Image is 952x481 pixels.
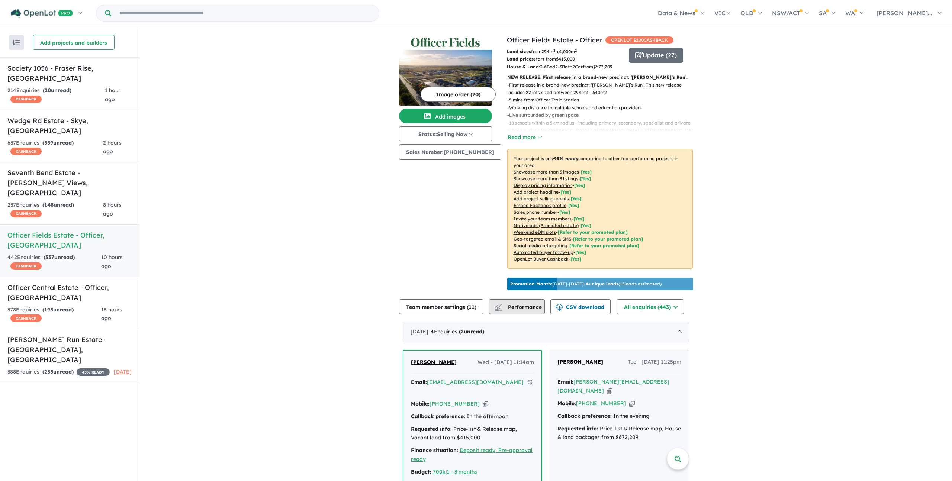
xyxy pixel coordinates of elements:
strong: Finance situation: [411,447,458,453]
u: Social media retargeting [514,243,567,248]
u: OpenLot Buyer Cashback [514,256,569,262]
strong: Requested info: [411,426,452,432]
div: 637 Enquir ies [7,139,103,156]
button: Copy [483,400,488,408]
div: 237 Enquir ies [7,201,103,219]
strong: ( unread) [44,254,75,261]
strong: ( unread) [459,328,484,335]
strong: Budget: [411,468,431,475]
b: Land sizes [507,49,531,54]
strong: ( unread) [42,368,74,375]
span: [ Yes ] [581,169,592,175]
u: Weekend eDM slots [514,229,556,235]
span: [Refer to your promoted plan] [573,236,643,242]
a: 1 - 3 months [447,468,477,475]
span: CASHBACK [10,96,42,103]
span: CASHBACK [10,262,42,270]
span: [ Yes ] [580,176,591,181]
a: [PHONE_NUMBER] [576,400,626,407]
u: Add project headline [514,189,559,195]
button: Status:Selling Now [399,126,492,141]
span: [ Yes ] [571,196,582,201]
a: [PERSON_NAME][EMAIL_ADDRESS][DOMAIN_NAME] [557,378,669,394]
span: 45 % READY [77,368,110,376]
p: from [507,48,623,55]
button: Update (27) [629,48,683,63]
button: Team member settings (11) [399,299,483,314]
span: - 4 Enquir ies [428,328,484,335]
span: [Yes] [580,223,591,228]
a: [PERSON_NAME] [557,358,603,367]
span: [PERSON_NAME]... [877,9,932,17]
span: to [555,49,577,54]
span: 2 [461,328,464,335]
span: 559 [44,139,53,146]
strong: Requested info: [557,425,598,432]
p: - Walking distance to multiple schools and education providers [507,104,699,112]
h5: Wedge Rd Estate - Skye , [GEOGRAPHIC_DATA] [7,116,132,136]
span: [Refer to your promoted plan] [569,243,639,248]
a: Officer Fields Estate - Officer LogoOfficer Fields Estate - Officer [399,35,492,106]
span: 2 hours ago [103,139,122,155]
button: Add projects and builders [33,35,115,50]
u: Display pricing information [514,183,572,188]
sup: 2 [553,48,555,52]
button: Copy [629,400,635,407]
span: [ Yes ] [559,209,570,215]
span: Performance [496,304,542,310]
button: Sales Number:[PHONE_NUMBER] [399,144,501,160]
a: [EMAIL_ADDRESS][DOMAIN_NAME] [427,379,524,385]
strong: Email: [411,379,427,385]
div: 442 Enquir ies [7,253,101,271]
b: House & Land: [507,64,540,70]
div: Price-list & Release map, House & land packages from $672,209 [557,424,681,442]
span: CASHBACK [10,210,42,217]
strong: Email: [557,378,573,385]
span: 195 [44,306,53,313]
u: Automated buyer follow-up [514,249,573,255]
img: Officer Fields Estate - Officer Logo [402,38,489,47]
div: 378 Enquir ies [7,306,101,323]
a: [PERSON_NAME] [411,358,457,367]
u: Invite your team members [514,216,572,222]
p: - 18 schools within a 5km radius - including primary, secondary, specialist and private schools s... [507,119,699,135]
p: Bed Bath Car from [507,63,623,71]
strong: Mobile: [411,400,430,407]
p: - Live surrounded by green space [507,112,699,119]
span: 11 [469,304,475,310]
span: 18 hours ago [101,306,122,322]
u: $ 672,209 [593,64,612,70]
sup: 2 [575,48,577,52]
u: Embed Facebook profile [514,203,566,208]
button: Copy [527,378,532,386]
u: $ 415,000 [556,56,575,62]
h5: Officer Fields Estate - Officer , [GEOGRAPHIC_DATA] [7,230,132,250]
strong: Callback preference: [557,413,612,419]
button: All enquiries (443) [617,299,684,314]
span: [ Yes ] [574,183,585,188]
span: CASHBACK [10,148,42,155]
span: [Yes] [575,249,586,255]
u: Deposit ready, Pre-approval ready [411,447,533,462]
img: bar-chart.svg [495,306,502,311]
button: Add images [399,109,492,123]
u: 3-6 [540,64,547,70]
span: [PERSON_NAME] [557,358,603,365]
strong: Mobile: [557,400,576,407]
span: 235 [44,368,53,375]
u: Geo-targeted email & SMS [514,236,571,242]
strong: ( unread) [43,87,71,94]
strong: ( unread) [42,201,74,208]
span: OPENLOT $ 200 CASHBACK [605,36,673,44]
button: CSV download [550,299,611,314]
span: Wed - [DATE] 11:14am [477,358,534,367]
span: Tue - [DATE] 11:25pm [628,358,681,367]
div: | [411,468,534,477]
a: 700k [433,468,446,475]
span: [Yes] [570,256,581,262]
p: start from [507,55,623,63]
span: 10 hours ago [101,254,123,269]
h5: Seventh Bend Estate - [PERSON_NAME] Views , [GEOGRAPHIC_DATA] [7,168,132,198]
img: Officer Fields Estate - Officer [399,50,492,106]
